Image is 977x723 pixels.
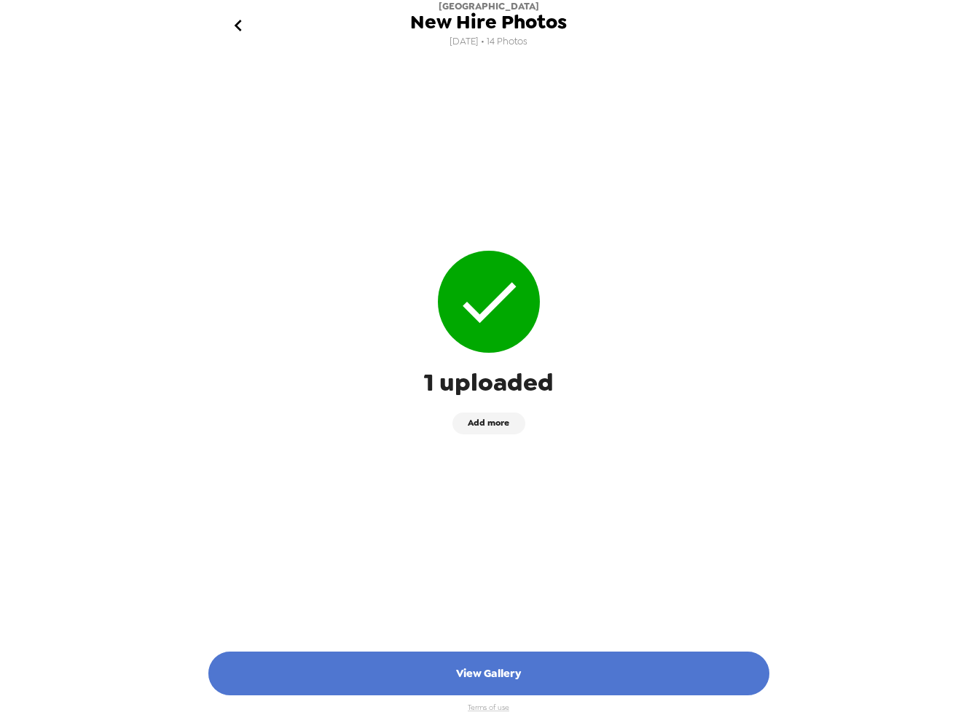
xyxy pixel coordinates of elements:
[450,32,527,52] span: [DATE] • 14 Photos
[468,703,509,712] a: Terms of use
[208,652,769,695] button: View Gallery
[215,2,262,50] button: go back
[197,367,780,398] h4: 1 uploaded
[452,413,525,434] button: Add more
[410,12,567,32] span: New Hire Photos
